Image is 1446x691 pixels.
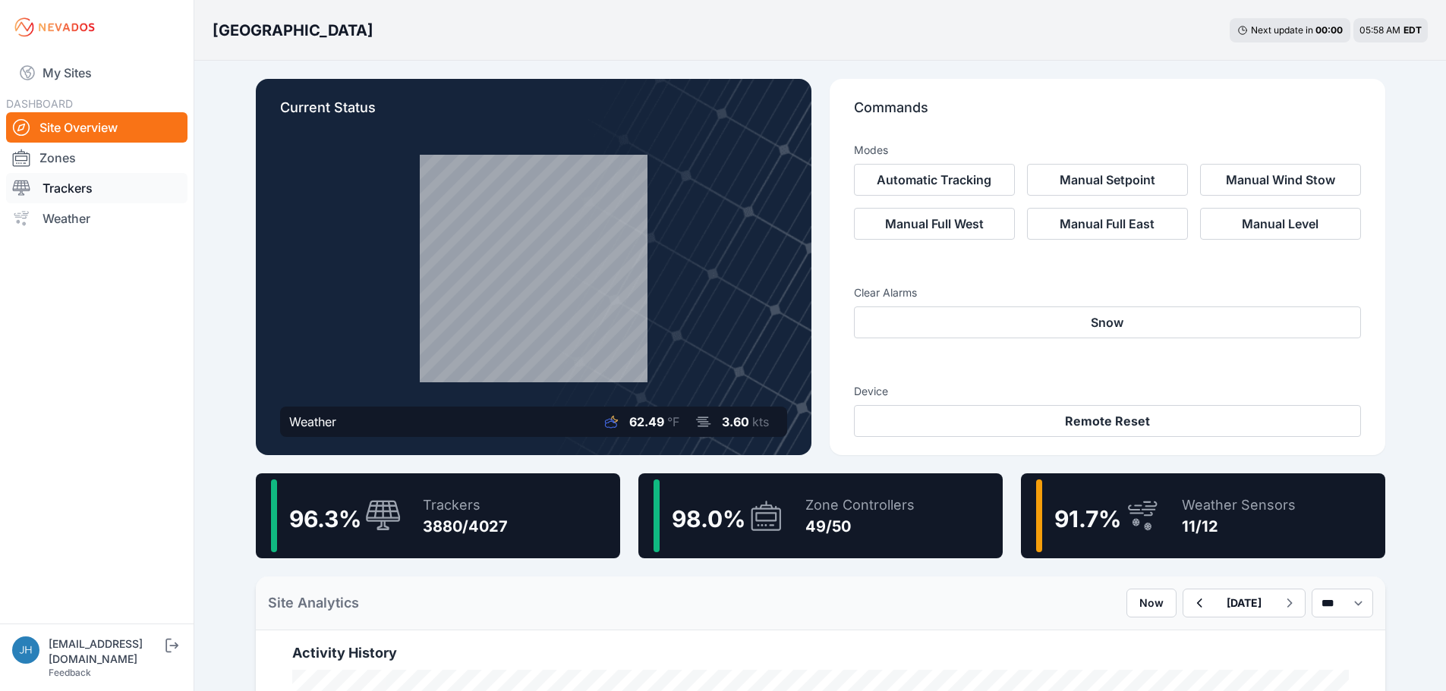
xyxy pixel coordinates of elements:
[672,505,745,532] span: 98.0 %
[289,505,361,532] span: 96.3 %
[854,164,1015,196] button: Automatic Tracking
[213,20,373,41] h3: [GEOGRAPHIC_DATA]
[1403,24,1422,36] span: EDT
[6,203,187,234] a: Weather
[1214,589,1274,617] button: [DATE]
[854,285,1361,300] h3: Clear Alarms
[1027,208,1188,240] button: Manual Full East
[6,55,187,91] a: My Sites
[289,413,336,431] div: Weather
[213,11,373,50] nav: Breadcrumb
[752,414,769,429] span: kts
[268,592,359,614] h2: Site Analytics
[423,495,508,516] div: Trackers
[854,208,1015,240] button: Manual Full West
[1359,24,1400,36] span: 05:58 AM
[854,143,888,158] h3: Modes
[1126,589,1177,617] button: Now
[1315,24,1343,36] div: 00 : 00
[629,414,664,429] span: 62.49
[1200,208,1361,240] button: Manual Level
[6,143,187,173] a: Zones
[1251,24,1313,36] span: Next update in
[854,405,1361,437] button: Remote Reset
[854,97,1361,130] p: Commands
[1200,164,1361,196] button: Manual Wind Stow
[6,97,73,110] span: DASHBOARD
[805,495,915,516] div: Zone Controllers
[256,473,620,558] a: 96.3%Trackers3880/4027
[854,384,1361,399] h3: Device
[1027,164,1188,196] button: Manual Setpoint
[280,97,787,130] p: Current Status
[805,516,915,537] div: 49/50
[6,173,187,203] a: Trackers
[638,473,1003,558] a: 98.0%Zone Controllers49/50
[49,667,91,678] a: Feedback
[12,636,39,664] img: jhaberkorn@invenergy.com
[423,516,508,537] div: 3880/4027
[1054,505,1121,532] span: 91.7 %
[49,636,162,667] div: [EMAIL_ADDRESS][DOMAIN_NAME]
[292,642,1349,664] h2: Activity History
[12,15,97,39] img: Nevados
[667,414,679,429] span: °F
[1182,516,1296,537] div: 11/12
[1021,473,1385,558] a: 91.7%Weather Sensors11/12
[854,306,1361,338] button: Snow
[6,112,187,143] a: Site Overview
[722,414,749,429] span: 3.60
[1182,495,1296,516] div: Weather Sensors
